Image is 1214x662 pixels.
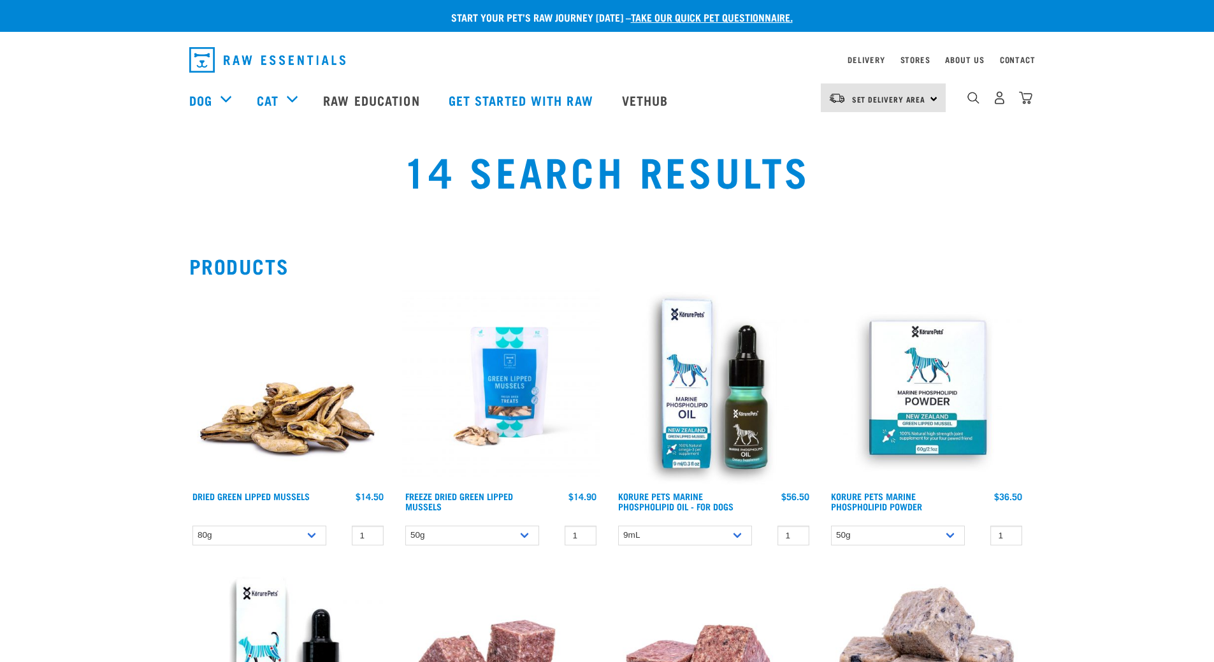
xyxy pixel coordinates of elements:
a: Dried Green Lipped Mussels [192,494,310,498]
a: Vethub [609,75,684,126]
img: home-icon@2x.png [1019,91,1032,104]
a: Stores [900,57,930,62]
div: $14.90 [568,491,596,501]
div: $14.50 [356,491,384,501]
img: POWDER01 65ae0065 919d 4332 9357 5d1113de9ef1 1024x1024 [828,287,1025,485]
input: 1 [990,526,1022,545]
input: 1 [565,526,596,545]
img: home-icon-1@2x.png [967,92,979,104]
a: Contact [1000,57,1036,62]
img: OI Lfront 1024x1024 [615,287,813,485]
nav: dropdown navigation [179,42,1036,78]
h1: 14 Search Results [225,147,988,193]
a: Dog [189,90,212,110]
a: Cat [257,90,278,110]
input: 1 [777,526,809,545]
a: About Us [945,57,984,62]
img: 1306 Freeze Dried Mussels 01 [189,287,387,485]
img: RE Product Shoot 2023 Nov8551 [402,287,600,485]
a: Freeze Dried Green Lipped Mussels [405,494,513,508]
a: Delivery [848,57,885,62]
img: Raw Essentials Logo [189,47,345,73]
a: take our quick pet questionnaire. [631,14,793,20]
img: van-moving.png [828,92,846,104]
span: Set Delivery Area [852,97,926,101]
a: Get started with Raw [436,75,609,126]
a: Raw Education [310,75,435,126]
a: Korure Pets Marine Phospholipid Oil - for Dogs [618,494,733,508]
div: $36.50 [994,491,1022,501]
img: user.png [993,91,1006,104]
h2: Products [189,254,1025,277]
div: $56.50 [781,491,809,501]
a: Korure Pets Marine Phospholipid Powder [831,494,922,508]
input: 1 [352,526,384,545]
